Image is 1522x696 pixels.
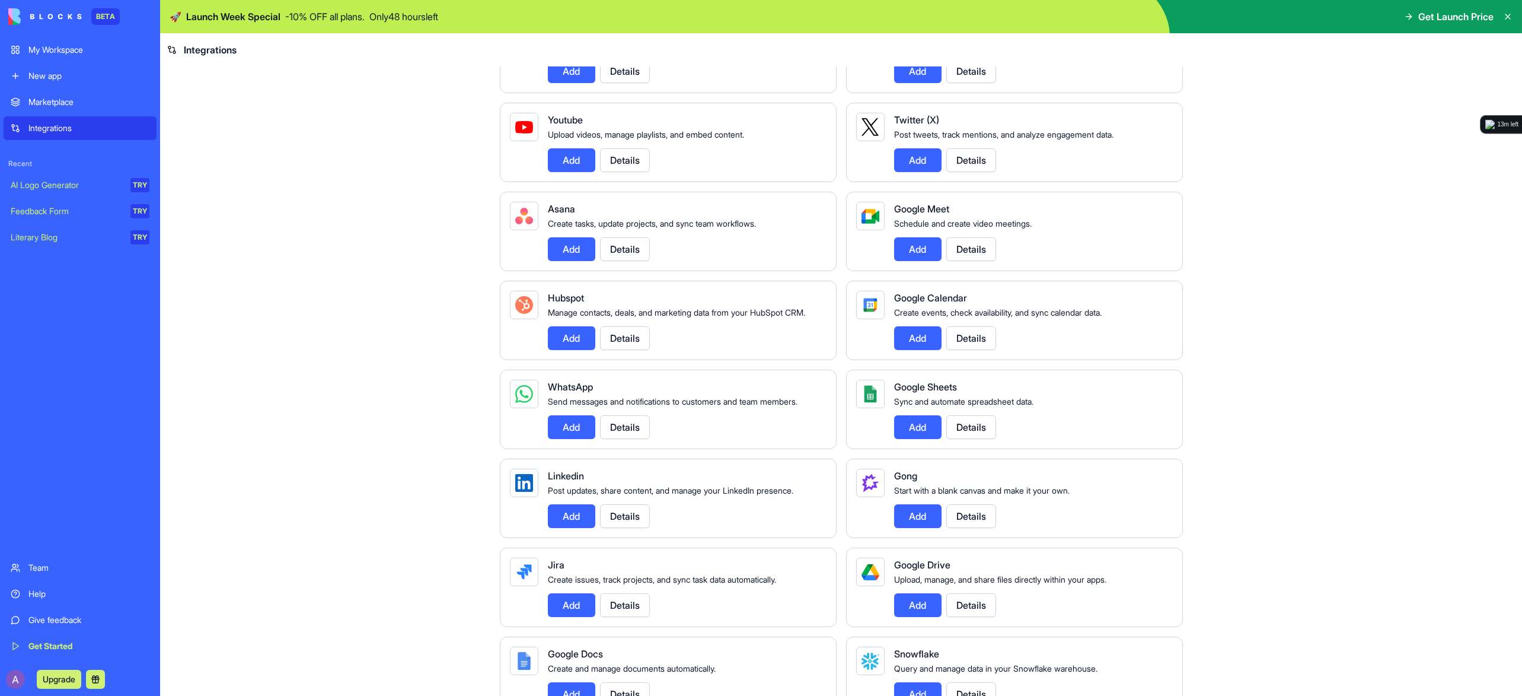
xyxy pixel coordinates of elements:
[28,96,149,108] div: Marketplace
[548,148,595,172] button: Add
[548,292,584,304] span: Hubspot
[946,415,996,439] button: Details
[28,614,149,626] div: Give feedback
[4,634,157,658] a: Get Started
[130,204,149,218] div: TRY
[946,59,996,83] button: Details
[28,588,149,600] div: Help
[548,381,593,393] span: WhatsApp
[894,237,942,261] button: Add
[11,205,122,217] div: Feedback Form
[91,8,120,25] div: BETA
[130,230,149,244] div: TRY
[548,237,595,261] button: Add
[369,9,438,24] p: Only 48 hours left
[4,38,157,62] a: My Workspace
[28,562,149,574] div: Team
[894,485,1070,495] span: Start with a blank canvas and make it your own.
[600,504,650,528] button: Details
[285,9,365,24] p: - 10 % OFF all plans.
[894,559,950,571] span: Google Drive
[28,122,149,134] div: Integrations
[894,203,949,215] span: Google Meet
[548,326,595,350] button: Add
[548,396,797,406] span: Send messages and notifications to customers and team members.
[548,663,716,673] span: Create and manage documents automatically.
[170,9,181,24] span: 🚀
[894,307,1102,317] span: Create events, check availability, and sync calendar data.
[894,593,942,617] button: Add
[600,326,650,350] button: Details
[894,59,942,83] button: Add
[600,415,650,439] button: Details
[600,148,650,172] button: Details
[4,64,157,88] a: New app
[600,593,650,617] button: Details
[130,178,149,192] div: TRY
[4,173,157,197] a: AI Logo GeneratorTRY
[548,129,744,139] span: Upload videos, manage playlists, and embed content.
[548,593,595,617] button: Add
[548,203,575,215] span: Asana
[1418,9,1494,24] span: Get Launch Price
[37,670,81,689] button: Upgrade
[548,485,793,495] span: Post updates, share content, and manage your LinkedIn presence.
[548,470,584,482] span: Linkedin
[946,326,996,350] button: Details
[894,148,942,172] button: Add
[548,114,583,126] span: Youtube
[4,116,157,140] a: Integrations
[946,237,996,261] button: Details
[548,307,805,317] span: Manage contacts, deals, and marketing data from your HubSpot CRM.
[548,59,595,83] button: Add
[4,159,157,169] span: Recent
[894,326,942,350] button: Add
[600,237,650,261] button: Details
[894,574,1106,584] span: Upload, manage, and share files directly within your apps.
[600,59,650,83] button: Details
[548,504,595,528] button: Add
[28,640,149,652] div: Get Started
[894,415,942,439] button: Add
[4,556,157,580] a: Team
[4,582,157,606] a: Help
[894,218,1032,228] span: Schedule and create video meetings.
[4,90,157,114] a: Marketplace
[4,225,157,249] a: Literary BlogTRY
[1485,120,1495,129] img: logo
[28,44,149,56] div: My Workspace
[894,292,967,304] span: Google Calendar
[894,396,1033,406] span: Sync and automate spreadsheet data.
[184,43,237,57] span: Integrations
[894,129,1113,139] span: Post tweets, track mentions, and analyze engagement data.
[946,148,996,172] button: Details
[8,8,120,25] a: BETA
[6,670,25,689] img: ACg8ocLT8DwV1HqppkVy9-Ij6xIPML2hQXhvwpc3VXWI_7pVfe5hjQ=s96-c
[894,381,957,393] span: Google Sheets
[548,648,603,660] span: Google Docs
[894,663,1097,673] span: Query and manage data in your Snowflake warehouse.
[186,9,280,24] span: Launch Week Special
[548,559,564,571] span: Jira
[894,504,942,528] button: Add
[37,673,81,685] a: Upgrade
[946,593,996,617] button: Details
[548,218,756,228] span: Create tasks, update projects, and sync team workflows.
[11,179,122,191] div: AI Logo Generator
[894,648,939,660] span: Snowflake
[548,574,776,584] span: Create issues, track projects, and sync task data automatically.
[28,70,149,82] div: New app
[946,504,996,528] button: Details
[548,415,595,439] button: Add
[4,608,157,632] a: Give feedback
[11,231,122,243] div: Literary Blog
[8,8,82,25] img: logo
[894,470,917,482] span: Gong
[894,114,939,126] span: Twitter (X)
[4,199,157,223] a: Feedback FormTRY
[1497,120,1518,129] div: 13m left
